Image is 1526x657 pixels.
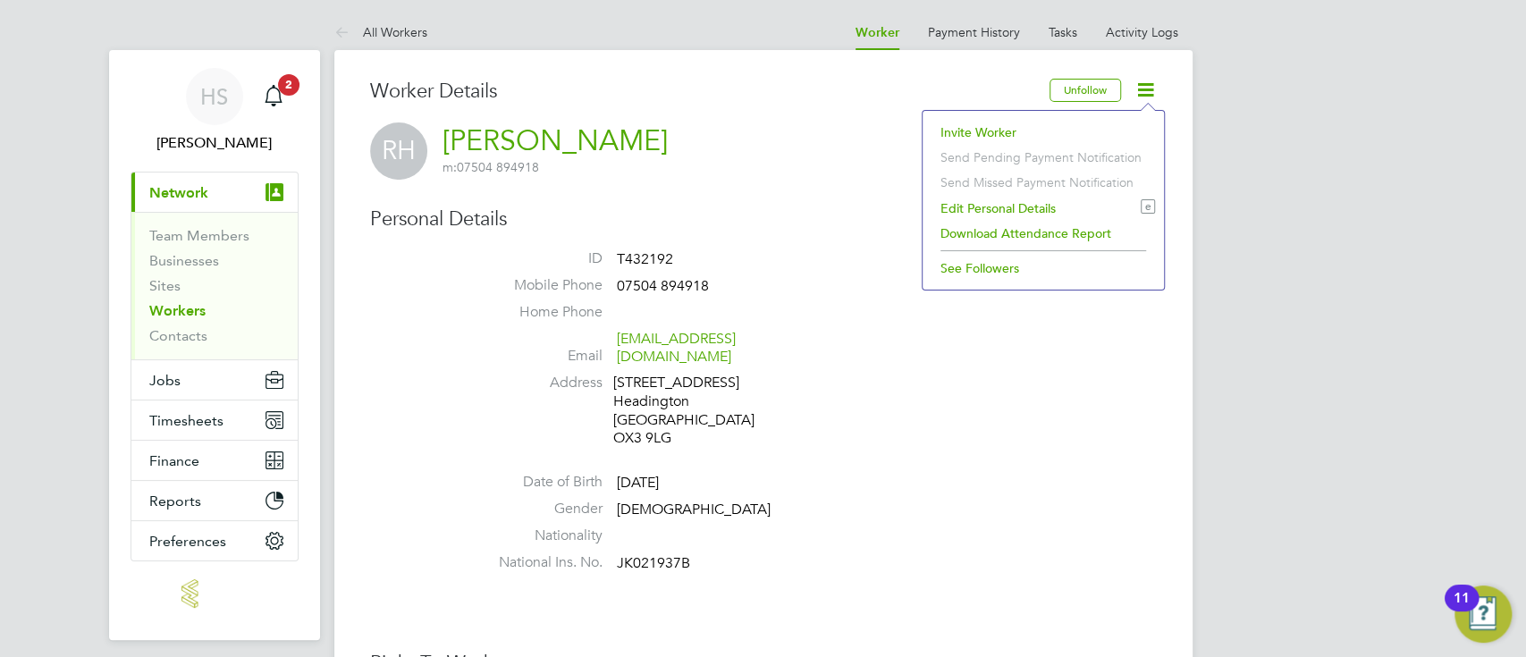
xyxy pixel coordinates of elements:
img: manpower-logo-retina.png [181,579,246,608]
span: RH [370,122,427,180]
a: Payment History [928,24,1020,40]
div: Network [131,212,298,359]
span: Timesheets [149,412,223,429]
label: Gender [477,500,603,518]
span: T432192 [617,250,673,268]
a: Sites [149,277,181,294]
li: Invite Worker [932,120,1155,145]
a: Contacts [149,327,207,344]
span: Hannah Sawitzki [131,132,299,154]
a: Activity Logs [1106,24,1178,40]
label: Address [477,374,603,392]
label: Email [477,347,603,366]
a: HS[PERSON_NAME] [131,68,299,154]
a: Tasks [1049,24,1077,40]
a: Worker [856,25,899,40]
button: Preferences [131,521,298,560]
span: Jobs [149,372,181,389]
label: Mobile Phone [477,276,603,295]
button: Unfollow [1050,79,1121,102]
span: Reports [149,493,201,510]
span: 07504 894918 [443,159,539,175]
li: See Followers [932,256,1155,281]
a: Businesses [149,252,219,269]
li: Edit Personal Details [932,196,1155,221]
button: Jobs [131,360,298,400]
a: Workers [149,302,206,319]
a: All Workers [334,24,427,40]
span: m: [443,159,457,175]
span: JK021937B [617,554,690,572]
span: HS [200,85,228,108]
label: ID [477,249,603,268]
label: Nationality [477,526,603,545]
h3: Worker Details [370,79,1050,105]
label: Date of Birth [477,473,603,492]
a: Team Members [149,227,249,244]
li: Send Pending Payment Notification [932,145,1155,170]
div: [STREET_ADDRESS] Headington [GEOGRAPHIC_DATA] OX3 9LG [613,374,783,448]
span: Finance [149,452,199,469]
div: 11 [1454,598,1470,621]
button: Timesheets [131,400,298,440]
li: Download Attendance Report [932,221,1155,246]
span: Network [149,184,208,201]
span: [DATE] [617,474,659,492]
span: Preferences [149,533,226,550]
button: Reports [131,481,298,520]
span: 2 [278,74,299,96]
h3: Personal Details [370,206,1157,232]
button: Open Resource Center, 11 new notifications [1454,585,1512,643]
button: Network [131,173,298,212]
label: National Ins. No. [477,553,603,572]
a: 2 [256,68,291,125]
li: Send Missed Payment Notification [932,170,1155,195]
a: [EMAIL_ADDRESS][DOMAIN_NAME] [617,330,736,366]
nav: Main navigation [109,50,320,640]
a: [PERSON_NAME] [443,123,668,158]
i: e [1141,199,1155,214]
a: Go to home page [131,579,299,608]
span: 07504 894918 [617,277,709,295]
button: Finance [131,441,298,480]
span: [DEMOGRAPHIC_DATA] [617,501,771,518]
label: Home Phone [477,303,603,322]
